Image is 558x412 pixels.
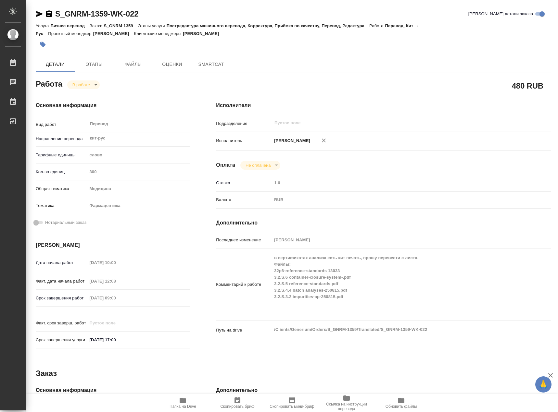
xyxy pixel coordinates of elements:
[216,327,272,333] p: Путь на drive
[36,278,87,285] p: Факт. дата начала работ
[512,80,543,91] h2: 480 RUB
[216,219,551,227] h4: Дополнительно
[317,133,331,148] button: Удалить исполнителя
[216,197,272,203] p: Валюта
[36,186,87,192] p: Общая тематика
[36,169,87,175] p: Кол-во единиц
[36,368,57,379] h2: Заказ
[104,23,138,28] p: S_GNRM-1359
[272,235,523,245] input: Пустое поле
[36,23,50,28] p: Услуга
[87,258,144,267] input: Пустое поле
[87,183,190,194] div: Медицина
[538,378,549,391] span: 🙏
[36,337,87,343] p: Срок завершения услуги
[67,80,100,89] div: В работе
[45,10,53,18] button: Скопировать ссылку
[87,293,144,303] input: Пустое поле
[36,10,44,18] button: Скопировать ссылку для ЯМессенджера
[36,78,62,89] h2: Работа
[374,394,428,412] button: Обновить файлы
[272,252,523,315] textarea: в сертификатах анализа есть кит печать, прошу перевести с листа. Файлы: 32p6-reference-standards ...
[90,23,104,28] p: Заказ:
[265,394,319,412] button: Скопировать мини-бриф
[156,394,210,412] button: Папка на Drive
[36,152,87,158] p: Тарифные единицы
[170,404,196,409] span: Папка на Drive
[196,60,227,68] span: SmartCat
[323,402,370,411] span: Ссылка на инструкции перевода
[36,295,87,301] p: Срок завершения работ
[216,120,272,127] p: Подразделение
[183,31,224,36] p: [PERSON_NAME]
[216,180,272,186] p: Ставка
[55,9,138,18] a: S_GNRM-1359-WK-022
[468,11,533,17] span: [PERSON_NAME] детали заказа
[138,23,167,28] p: Этапы услуги
[216,161,235,169] h4: Оплата
[216,386,551,394] h4: Дополнительно
[36,121,87,128] p: Вид работ
[36,241,190,249] h4: [PERSON_NAME]
[87,150,190,161] div: слово
[157,60,188,68] span: Оценки
[216,237,272,243] p: Последнее изменение
[210,394,265,412] button: Скопировать бриф
[79,60,110,68] span: Этапы
[87,200,190,211] div: Фармацевтика
[87,167,190,176] input: Пустое поле
[319,394,374,412] button: Ссылка на инструкции перевода
[272,178,523,188] input: Пустое поле
[36,37,50,52] button: Добавить тэг
[240,161,280,170] div: В работе
[70,82,92,88] button: В работе
[40,60,71,68] span: Детали
[87,276,144,286] input: Пустое поле
[167,23,369,28] p: Постредактура машинного перевода, Корректура, Приёмка по качеству, Перевод, Редактура
[134,31,183,36] p: Клиентские менеджеры
[36,260,87,266] p: Дата начала работ
[36,386,190,394] h4: Основная информация
[535,376,552,393] button: 🙏
[369,23,385,28] p: Работа
[36,202,87,209] p: Тематика
[216,102,551,109] h4: Исполнители
[87,335,144,345] input: ✎ Введи что-нибудь
[87,318,144,328] input: Пустое поле
[244,163,273,168] button: Не оплачена
[216,138,272,144] p: Исполнитель
[93,31,134,36] p: [PERSON_NAME]
[386,404,417,409] span: Обновить файлы
[272,138,310,144] p: [PERSON_NAME]
[45,219,86,226] span: Нотариальный заказ
[36,136,87,142] p: Направление перевода
[270,404,314,409] span: Скопировать мини-бриф
[36,320,87,326] p: Факт. срок заверш. работ
[272,324,523,335] textarea: /Clients/Generium/Orders/S_GNRM-1359/Translated/S_GNRM-1359-WK-022
[36,102,190,109] h4: Основная информация
[118,60,149,68] span: Файлы
[50,23,90,28] p: Бизнес перевод
[272,194,523,205] div: RUB
[216,281,272,288] p: Комментарий к работе
[48,31,93,36] p: Проектный менеджер
[274,119,508,127] input: Пустое поле
[220,404,254,409] span: Скопировать бриф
